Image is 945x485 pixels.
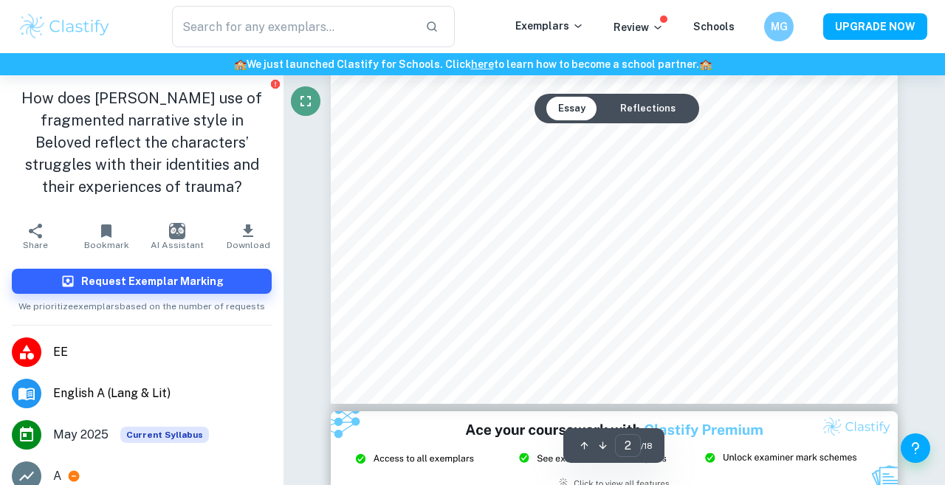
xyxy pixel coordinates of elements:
span: May 2025 [53,426,109,444]
span: Download [227,240,270,250]
p: A [53,467,61,485]
img: Clastify logo [18,12,111,41]
span: EE [53,343,272,361]
h1: How does [PERSON_NAME] use of fragmented narrative style in Beloved reflect the characters’ strug... [12,87,272,198]
button: UPGRADE NOW [823,13,927,40]
button: Fullscreen [291,86,320,116]
button: Report issue [269,78,281,89]
button: Download [213,216,283,257]
button: MG [764,12,794,41]
span: Bookmark [84,240,129,250]
span: AI Assistant [151,240,204,250]
span: English A (Lang & Lit) [53,385,272,402]
p: Exemplars [515,18,584,34]
button: Reflections [608,97,687,120]
h6: Request Exemplar Marking [81,273,224,289]
button: Bookmark [71,216,142,257]
span: Share [23,240,48,250]
span: 🏫 [234,58,247,70]
h6: MG [771,18,788,35]
img: AI Assistant [169,223,185,239]
span: Current Syllabus [120,427,209,443]
span: 🏫 [699,58,712,70]
div: This exemplar is based on the current syllabus. Feel free to refer to it for inspiration/ideas wh... [120,427,209,443]
span: / 18 [641,439,653,453]
a: here [471,58,494,70]
a: Schools [693,21,735,32]
button: Request Exemplar Marking [12,269,272,294]
button: Essay [546,97,597,120]
span: We prioritize exemplars based on the number of requests [18,294,265,313]
input: Search for any exemplars... [172,6,413,47]
p: Review [614,19,664,35]
button: AI Assistant [142,216,213,257]
button: Help and Feedback [901,433,930,463]
h6: We just launched Clastify for Schools. Click to learn how to become a school partner. [3,56,942,72]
